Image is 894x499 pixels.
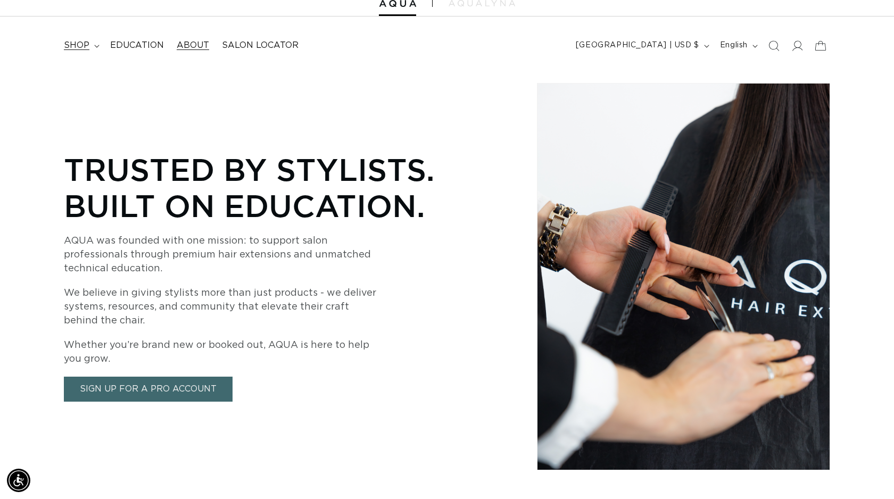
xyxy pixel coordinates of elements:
summary: shop [57,34,104,57]
span: Salon Locator [222,40,299,51]
button: English [714,36,762,56]
span: About [177,40,209,51]
span: [GEOGRAPHIC_DATA] | USD $ [576,40,699,51]
iframe: Chat Widget [841,448,894,499]
span: Education [110,40,164,51]
a: Education [104,34,170,57]
summary: Search [762,34,785,57]
button: [GEOGRAPHIC_DATA] | USD $ [569,36,714,56]
div: Accessibility Menu [7,469,30,492]
p: Whether you’re brand new or booked out, AQUA is here to help you grow. [64,338,383,366]
p: Trusted by Stylists. Built on Education. [64,151,468,223]
a: About [170,34,216,57]
p: We believe in giving stylists more than just products - we deliver systems, resources, and commun... [64,286,383,328]
span: shop [64,40,89,51]
span: English [720,40,748,51]
a: Salon Locator [216,34,305,57]
p: AQUA was founded with one mission: to support salon professionals through premium hair extensions... [64,234,383,276]
a: Sign Up for a Pro Account [64,377,233,402]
